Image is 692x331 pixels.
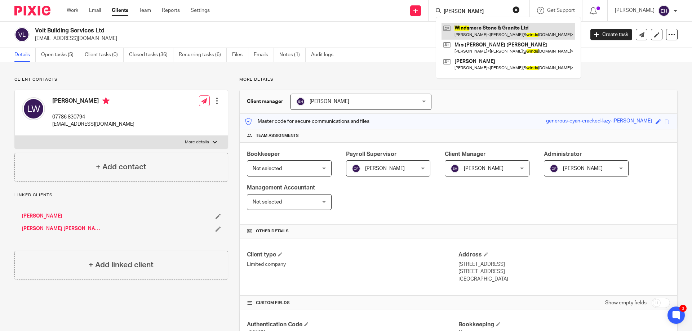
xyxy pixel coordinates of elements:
[179,48,227,62] a: Recurring tasks (6)
[679,305,687,312] div: 3
[14,192,228,198] p: Linked clients
[52,113,134,121] p: 07786 830794
[96,161,146,173] h4: + Add contact
[232,48,248,62] a: Files
[247,321,458,328] h4: Authentication Code
[35,35,580,42] p: [EMAIL_ADDRESS][DOMAIN_NAME]
[296,97,305,106] img: svg%3E
[544,151,582,157] span: Administrator
[443,9,508,15] input: Search
[365,166,405,171] span: [PERSON_NAME]
[22,225,101,232] a: [PERSON_NAME] [PERSON_NAME]
[89,259,154,270] h4: + Add linked client
[247,151,280,157] span: Bookkeeper
[14,6,50,15] img: Pixie
[253,200,282,205] span: Not selected
[458,251,670,259] h4: Address
[52,121,134,128] p: [EMAIL_ADDRESS][DOMAIN_NAME]
[590,29,632,40] a: Create task
[546,117,652,126] div: generous-cyan-cracked-lazy-[PERSON_NAME]
[129,48,173,62] a: Closed tasks (36)
[464,166,504,171] span: [PERSON_NAME]
[162,7,180,14] a: Reports
[14,77,228,82] p: Client contacts
[658,5,670,17] img: svg%3E
[14,48,36,62] a: Details
[247,251,458,259] h4: Client type
[352,164,360,173] img: svg%3E
[311,48,339,62] a: Audit logs
[245,118,369,125] p: Master code for secure communications and files
[458,276,670,283] p: [GEOGRAPHIC_DATA]
[254,48,274,62] a: Emails
[256,228,289,234] span: Other details
[605,299,647,307] label: Show empty fields
[139,7,151,14] a: Team
[14,27,30,42] img: svg%3E
[89,7,101,14] a: Email
[35,27,471,35] h2: Volt Building Services Ltd
[253,166,282,171] span: Not selected
[445,151,486,157] span: Client Manager
[247,261,458,268] p: Limited company
[458,261,670,268] p: [STREET_ADDRESS]
[256,133,299,139] span: Team assignments
[458,321,670,328] h4: Bookkeeping
[247,185,315,191] span: Management Accountant
[41,48,79,62] a: Open tasks (5)
[346,151,397,157] span: Payroll Supervisor
[247,300,458,306] h4: CUSTOM FIELDS
[615,7,655,14] p: [PERSON_NAME]
[279,48,306,62] a: Notes (1)
[458,268,670,275] p: [STREET_ADDRESS]
[550,164,558,173] img: svg%3E
[547,8,575,13] span: Get Support
[191,7,210,14] a: Settings
[513,6,520,13] button: Clear
[22,213,62,220] a: [PERSON_NAME]
[451,164,459,173] img: svg%3E
[563,166,603,171] span: [PERSON_NAME]
[52,97,134,106] h4: [PERSON_NAME]
[239,77,678,82] p: More details
[247,98,283,105] h3: Client manager
[185,139,209,145] p: More details
[102,97,110,104] i: Primary
[22,97,45,120] img: svg%3E
[310,99,349,104] span: [PERSON_NAME]
[85,48,124,62] a: Client tasks (0)
[112,7,128,14] a: Clients
[67,7,78,14] a: Work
